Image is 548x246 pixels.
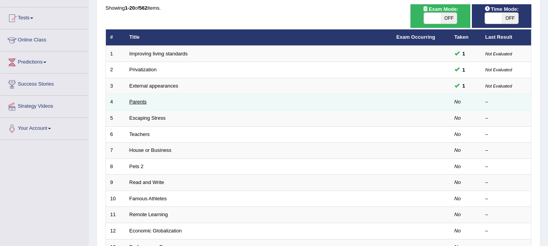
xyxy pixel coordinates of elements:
[460,66,468,74] span: You can still take this question
[106,175,125,191] td: 9
[485,227,527,235] div: –
[502,13,518,24] span: OFF
[419,5,461,13] span: Exam Mode:
[485,195,527,203] div: –
[485,52,512,56] small: Not Evaluated
[129,196,167,201] a: Famous Athletes
[454,131,461,137] em: No
[454,196,461,201] em: No
[106,158,125,175] td: 8
[454,179,461,185] em: No
[106,207,125,223] td: 11
[106,62,125,78] td: 2
[106,110,125,127] td: 5
[0,118,88,137] a: Your Account
[485,131,527,138] div: –
[129,67,157,72] a: Privatization
[106,29,125,46] th: #
[0,29,88,49] a: Online Class
[129,163,144,169] a: Pets 2
[485,147,527,154] div: –
[129,83,178,89] a: External appearances
[129,51,188,57] a: Improving living standards
[129,228,182,234] a: Economic Globalization
[106,4,531,12] div: Showing of items.
[0,7,88,27] a: Tests
[460,50,468,58] span: You can still take this question
[129,99,147,105] a: Parents
[485,115,527,122] div: –
[454,212,461,217] em: No
[485,163,527,170] div: –
[106,143,125,159] td: 7
[481,29,531,46] th: Last Result
[106,126,125,143] td: 6
[482,5,522,13] span: Time Mode:
[485,211,527,218] div: –
[454,228,461,234] em: No
[106,78,125,94] td: 3
[106,223,125,239] td: 12
[460,82,468,90] span: You can still take this question
[129,131,150,137] a: Teachers
[441,13,457,24] span: OFF
[106,46,125,62] td: 1
[454,147,461,153] em: No
[0,96,88,115] a: Strategy Videos
[125,5,135,11] b: 1-20
[454,115,461,121] em: No
[129,147,172,153] a: House or Business
[106,94,125,110] td: 4
[485,179,527,186] div: –
[485,67,512,72] small: Not Evaluated
[397,34,435,40] a: Exam Occurring
[454,163,461,169] em: No
[0,52,88,71] a: Predictions
[0,74,88,93] a: Success Stories
[129,212,168,217] a: Remote Learning
[485,98,527,106] div: –
[129,179,164,185] a: Read and Write
[125,29,392,46] th: Title
[485,84,512,88] small: Not Evaluated
[450,29,481,46] th: Taken
[410,4,470,28] div: Show exams occurring in exams
[106,191,125,207] td: 10
[139,5,148,11] b: 562
[454,99,461,105] em: No
[129,115,166,121] a: Escaping Stress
